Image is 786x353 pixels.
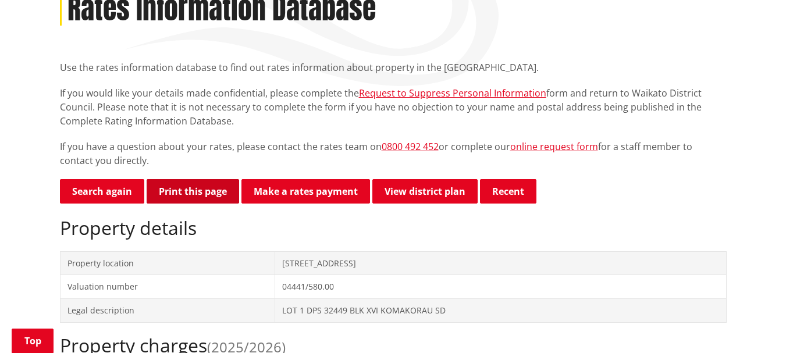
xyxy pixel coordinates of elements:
iframe: Messenger Launcher [732,304,774,346]
p: If you have a question about your rates, please contact the rates team on or complete our for a s... [60,140,727,167]
td: 04441/580.00 [275,275,726,299]
button: Print this page [147,179,239,204]
td: Valuation number [60,275,275,299]
p: If you would like your details made confidential, please complete the form and return to Waikato ... [60,86,727,128]
button: Recent [480,179,536,204]
h2: Property details [60,217,727,239]
td: Property location [60,251,275,275]
a: Make a rates payment [241,179,370,204]
a: Top [12,329,54,353]
a: Search again [60,179,144,204]
a: View district plan [372,179,478,204]
a: 0800 492 452 [382,140,439,153]
p: Use the rates information database to find out rates information about property in the [GEOGRAPHI... [60,60,727,74]
td: [STREET_ADDRESS] [275,251,726,275]
a: online request form [510,140,598,153]
a: Request to Suppress Personal Information [359,87,546,99]
td: Legal description [60,298,275,322]
td: LOT 1 DPS 32449 BLK XVI KOMAKORAU SD [275,298,726,322]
